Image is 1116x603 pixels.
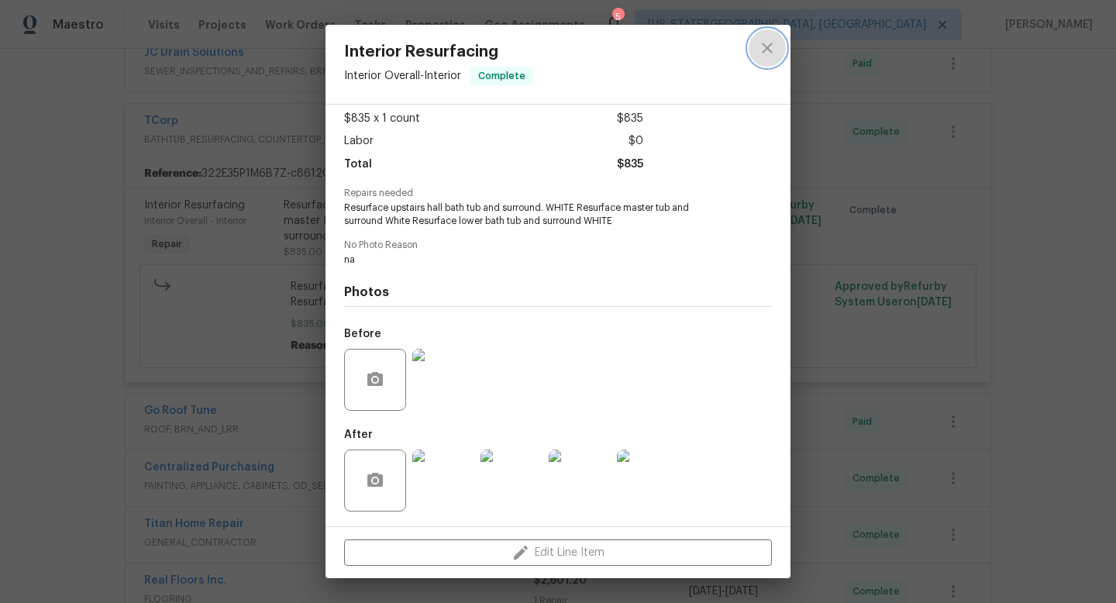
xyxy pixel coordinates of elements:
[617,153,643,176] span: $835
[617,108,643,130] span: $835
[749,29,786,67] button: close
[344,240,772,250] span: No Photo Reason
[629,130,643,153] span: $0
[344,43,533,60] span: Interior Resurfacing
[344,153,372,176] span: Total
[344,188,772,198] span: Repairs needed
[344,202,729,228] span: Resurface upstairs hall bath tub and surround. WHITE Resurface master tub and surround White Resu...
[344,329,381,339] h5: Before
[344,130,374,153] span: Labor
[344,253,729,267] span: na
[344,71,461,81] span: Interior Overall - Interior
[472,68,532,84] span: Complete
[612,9,623,25] div: 5
[344,108,420,130] span: $835 x 1 count
[344,284,772,300] h4: Photos
[344,429,373,440] h5: After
